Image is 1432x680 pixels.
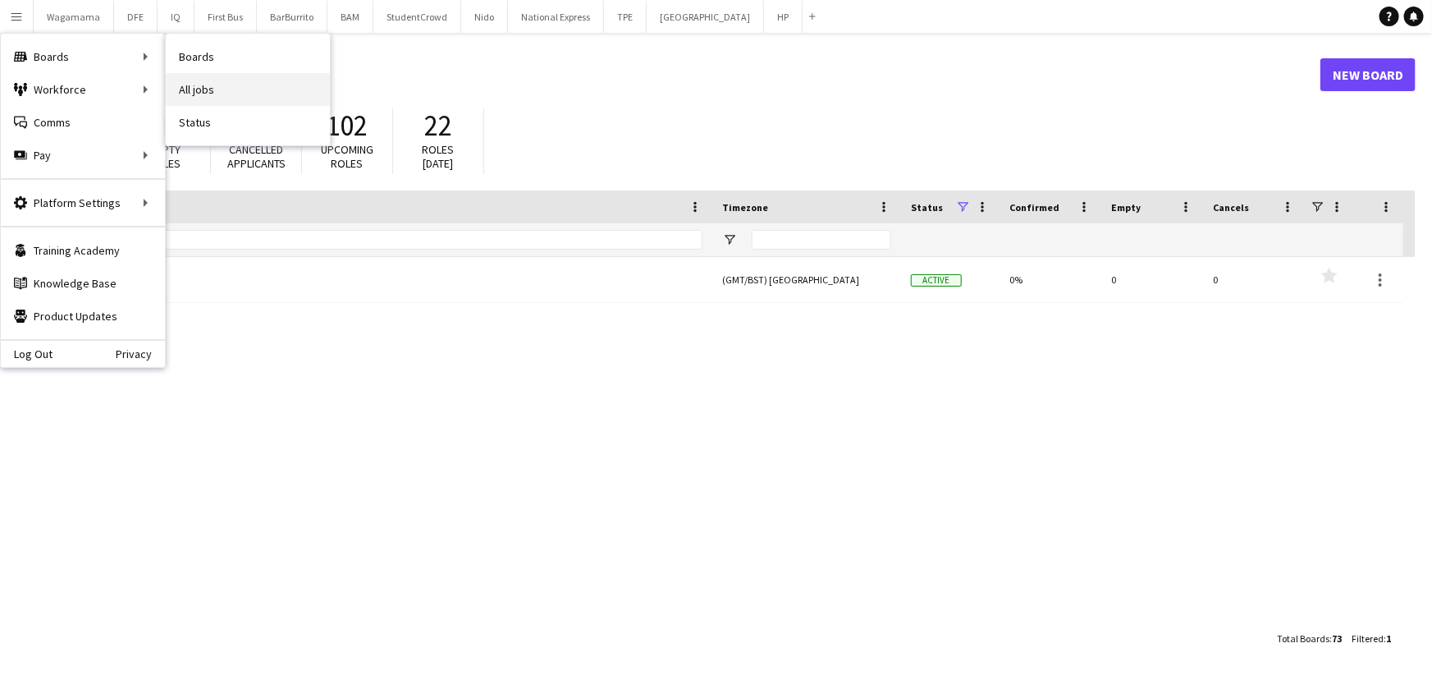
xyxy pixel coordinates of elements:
[1203,257,1305,302] div: 0
[1111,201,1141,214] span: Empty
[604,1,647,33] button: TPE
[1,139,165,172] div: Pay
[1,40,165,73] div: Boards
[911,274,962,287] span: Active
[423,142,455,171] span: Roles [DATE]
[29,62,1320,87] h1: Boards
[1352,632,1384,645] span: Filtered
[321,142,373,171] span: Upcoming roles
[1352,623,1391,655] div: :
[1213,201,1249,214] span: Cancels
[1,73,165,106] div: Workforce
[1,267,165,300] a: Knowledge Base
[39,257,702,303] a: HP
[68,230,702,250] input: Board name Filter Input
[166,106,330,139] a: Status
[34,1,114,33] button: Wagamama
[722,232,737,247] button: Open Filter Menu
[116,347,165,361] a: Privacy
[647,1,764,33] button: [GEOGRAPHIC_DATA]
[508,1,604,33] button: National Express
[166,73,330,106] a: All jobs
[158,1,194,33] button: IQ
[1386,632,1391,645] span: 1
[1277,632,1329,645] span: Total Boards
[114,1,158,33] button: DFE
[1332,632,1342,645] span: 73
[1277,623,1342,655] div: :
[327,108,368,144] span: 102
[257,1,327,33] button: BarBurrito
[722,201,768,214] span: Timezone
[712,257,901,302] div: (GMT/BST) [GEOGRAPHIC_DATA]
[373,1,461,33] button: StudentCrowd
[911,201,943,214] span: Status
[764,1,803,33] button: HP
[1000,257,1101,302] div: 0%
[1,347,53,361] a: Log Out
[327,1,373,33] button: BAM
[227,142,286,171] span: Cancelled applicants
[1320,58,1416,91] a: New Board
[194,1,257,33] button: First Bus
[1,186,165,219] div: Platform Settings
[1009,201,1059,214] span: Confirmed
[166,40,330,73] a: Boards
[424,108,452,144] span: 22
[1101,257,1203,302] div: 0
[1,234,165,267] a: Training Academy
[461,1,508,33] button: Nido
[1,300,165,333] a: Product Updates
[752,230,891,250] input: Timezone Filter Input
[1,106,165,139] a: Comms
